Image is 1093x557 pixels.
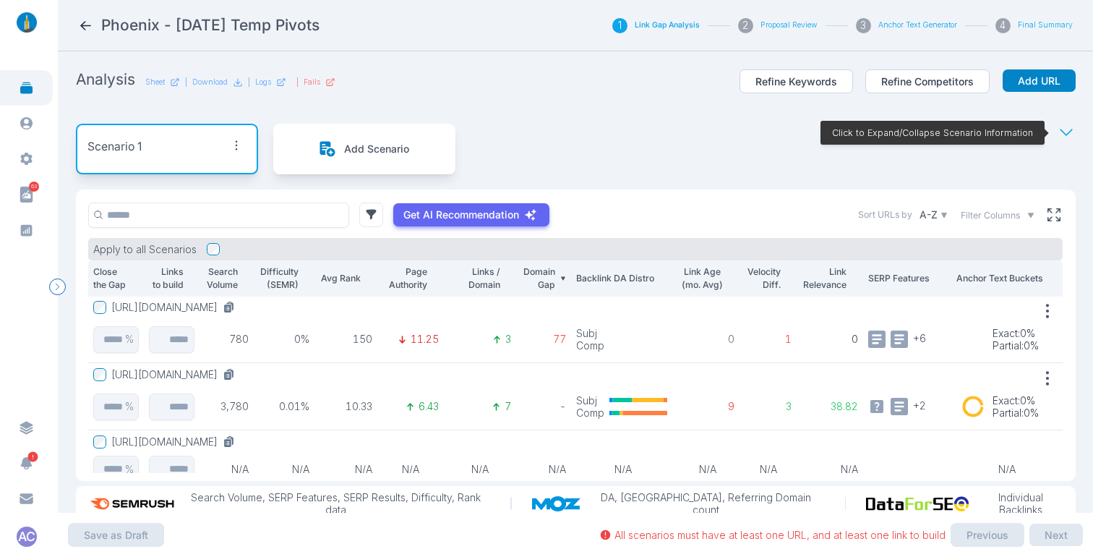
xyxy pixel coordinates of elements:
[993,339,1039,352] p: Partial : 0%
[681,463,735,476] p: N/A
[125,463,134,476] p: %
[588,491,824,516] p: DA, [GEOGRAPHIC_DATA], Referring Domain count
[856,18,871,33] div: 3
[681,333,735,346] p: 0
[12,12,42,33] img: linklaunch_small.2ae18699.png
[995,18,1011,33] div: 4
[111,368,241,381] button: [URL][DOMAIN_NAME]
[320,463,372,476] p: N/A
[259,463,310,476] p: N/A
[740,69,853,94] button: Refine Keywords
[635,20,700,30] button: Link Gap Analysis
[745,463,792,476] p: N/A
[745,333,792,346] p: 1
[125,333,134,346] p: %
[956,272,1058,285] p: Anchor Text Buckets
[681,400,735,413] p: 9
[205,400,249,413] p: 3,780
[913,398,926,412] span: + 2
[993,407,1039,420] p: Partial : 0%
[760,20,818,30] button: Proposal Review
[248,77,286,88] div: |
[319,140,409,158] button: Add Scenario
[576,339,604,352] p: Comp
[505,400,511,413] p: 7
[255,77,271,88] p: Logs
[111,301,241,314] button: [URL][DOMAIN_NAME]
[802,265,846,291] p: Link Relevance
[205,333,249,346] p: 780
[449,463,512,476] p: N/A
[532,496,588,511] img: moz_logo.a3998d80.png
[521,265,555,291] p: Domain Gap
[521,333,566,346] p: 77
[612,18,627,33] div: 1
[205,463,249,476] p: N/A
[738,18,753,33] div: 2
[68,523,164,548] button: Save as Draft
[86,491,181,516] img: semrush_logo.573af308.png
[320,400,372,413] p: 10.33
[382,265,428,291] p: Page Authority
[802,333,858,346] p: 0
[419,400,439,413] p: 6.43
[259,265,299,291] p: Difficulty (SEMR)
[576,327,604,340] p: Subj
[259,400,310,413] p: 0.01%
[917,206,951,224] button: A-Z
[145,77,187,88] a: Sheet|
[832,127,1033,140] p: Click to Expand/Collapse Scenario Information
[125,400,134,413] p: %
[868,272,946,285] p: SERP Features
[505,333,511,346] p: 3
[382,463,439,476] p: N/A
[411,333,439,346] p: 11.25
[205,265,238,291] p: Search Volume
[101,15,320,35] h2: Phoenix - Oct 2025 Temp Pivots
[320,333,372,346] p: 150
[576,394,604,407] p: Subj
[576,407,604,420] p: Comp
[29,182,39,192] span: 63
[993,327,1039,340] p: Exact : 0%
[993,394,1039,407] p: Exact : 0%
[576,463,671,476] p: N/A
[858,208,912,221] label: Sort URLs by
[614,529,946,542] p: All scenarios must have at least one URL, and at least one link to build
[344,143,409,156] p: Add Scenario
[296,77,335,88] div: |
[1029,524,1083,547] button: Next
[93,265,128,291] p: Close the Gap
[149,265,184,291] p: Links to build
[865,69,990,94] button: Refine Competitors
[956,463,1058,476] p: N/A
[866,496,976,511] img: data_for_seo_logo.e5120ddb.png
[878,20,957,30] button: Anchor Text Generator
[1003,69,1076,93] button: Add URL
[745,400,792,413] p: 3
[449,265,500,291] p: Links / Domain
[802,400,858,413] p: 38.82
[111,435,241,448] button: [URL][DOMAIN_NAME]
[802,463,858,476] p: N/A
[181,491,490,516] p: Search Volume, SERP Features, SERP Results, Difficulty, Rank data
[403,208,519,221] p: Get AI Recommendation
[961,209,1020,222] span: Filter Columns
[920,208,938,221] p: A-Z
[320,272,361,285] p: Avg Rank
[576,272,671,285] p: Backlink DA Distro
[913,331,926,344] span: + 6
[521,463,566,476] p: N/A
[145,77,165,88] p: Sheet
[76,69,135,90] h2: Analysis
[393,203,549,226] button: Get AI Recommendation
[521,400,566,413] p: -
[951,523,1024,548] button: Previous
[304,77,320,88] p: Fails
[961,209,1035,222] button: Filter Columns
[1018,20,1073,30] button: Final Summary
[681,265,724,291] p: Link Age (mo. Avg)
[192,77,228,88] p: Download
[977,491,1066,516] p: Individual Backlinks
